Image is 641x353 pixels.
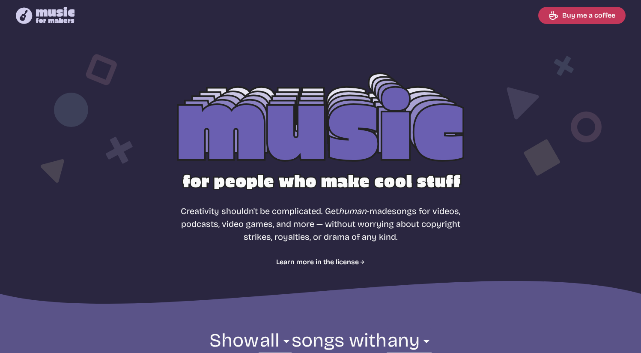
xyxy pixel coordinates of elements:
span: -made [339,206,392,216]
i: human [339,206,367,216]
p: Creativity shouldn't be complicated. Get songs for videos, podcasts, video games, and more — with... [181,205,461,243]
a: Buy me a coffee [538,7,626,24]
a: Learn more in the license [276,257,365,267]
